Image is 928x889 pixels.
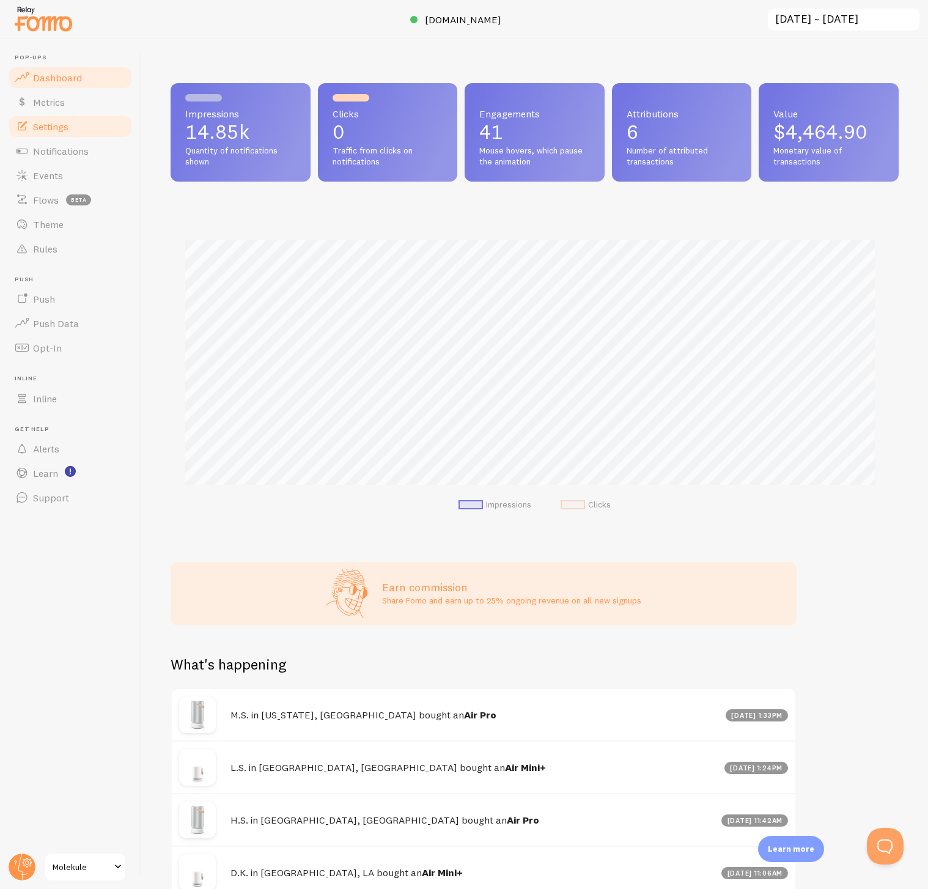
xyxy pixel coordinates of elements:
[561,500,611,511] li: Clicks
[7,287,133,311] a: Push
[66,194,91,205] span: beta
[7,461,133,485] a: Learn
[15,426,133,433] span: Get Help
[65,466,76,477] svg: <p>Watch New Feature Tutorials!</p>
[464,709,496,721] strong: Air Pro
[33,96,65,108] span: Metrics
[627,122,737,142] p: 6
[7,212,133,237] a: Theme
[230,866,714,879] h4: D.K. in [GEOGRAPHIC_DATA], LA bought an
[627,109,737,119] span: Attributions
[773,109,884,119] span: Value
[185,146,296,167] span: Quantity of notifications shown
[33,72,82,84] span: Dashboard
[33,243,57,255] span: Rules
[7,437,133,461] a: Alerts
[773,146,884,167] span: Monetary value of transactions
[7,336,133,360] a: Opt-In
[7,386,133,411] a: Inline
[44,852,127,882] a: Molekule
[726,709,789,721] div: [DATE] 1:33pm
[867,828,904,865] iframe: Help Scout Beacon - Open
[479,109,590,119] span: Engagements
[185,109,296,119] span: Impressions
[724,762,789,774] div: [DATE] 1:24pm
[505,761,546,773] strong: Air Mini+
[7,65,133,90] a: Dashboard
[33,293,55,305] span: Push
[422,866,463,879] strong: Air Mini+
[230,761,717,774] h4: L.S. in [GEOGRAPHIC_DATA], [GEOGRAPHIC_DATA] bought an
[721,867,788,879] div: [DATE] 11:06am
[7,311,133,336] a: Push Data
[230,814,714,827] h4: H.S. in [GEOGRAPHIC_DATA], [GEOGRAPHIC_DATA] bought an
[230,709,718,721] h4: M.S. in [US_STATE], [GEOGRAPHIC_DATA] bought an
[768,843,814,855] p: Learn more
[33,393,57,405] span: Inline
[53,860,111,874] span: Molekule
[382,594,641,607] p: Share Fomo and earn up to 25% ongoing revenue on all new signups
[7,139,133,163] a: Notifications
[333,109,443,119] span: Clicks
[721,814,788,827] div: [DATE] 11:42am
[479,146,590,167] span: Mouse hovers, which pause the animation
[15,54,133,62] span: Pop-ups
[7,114,133,139] a: Settings
[15,375,133,383] span: Inline
[382,580,641,594] h3: Earn commission
[171,655,286,674] h2: What's happening
[33,194,59,206] span: Flows
[333,146,443,167] span: Traffic from clicks on notifications
[33,492,69,504] span: Support
[33,218,64,231] span: Theme
[33,169,63,182] span: Events
[7,237,133,261] a: Rules
[7,485,133,510] a: Support
[758,836,824,862] div: Learn more
[627,146,737,167] span: Number of attributed transactions
[33,145,89,157] span: Notifications
[333,122,443,142] p: 0
[479,122,590,142] p: 41
[33,342,62,354] span: Opt-In
[15,276,133,284] span: Push
[773,120,867,144] span: $4,464.90
[33,467,58,479] span: Learn
[33,443,59,455] span: Alerts
[7,90,133,114] a: Metrics
[13,3,74,34] img: fomo-relay-logo-orange.svg
[185,122,296,142] p: 14.85k
[33,317,79,330] span: Push Data
[507,814,539,826] strong: Air Pro
[458,500,531,511] li: Impressions
[33,120,68,133] span: Settings
[7,188,133,212] a: Flows beta
[7,163,133,188] a: Events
